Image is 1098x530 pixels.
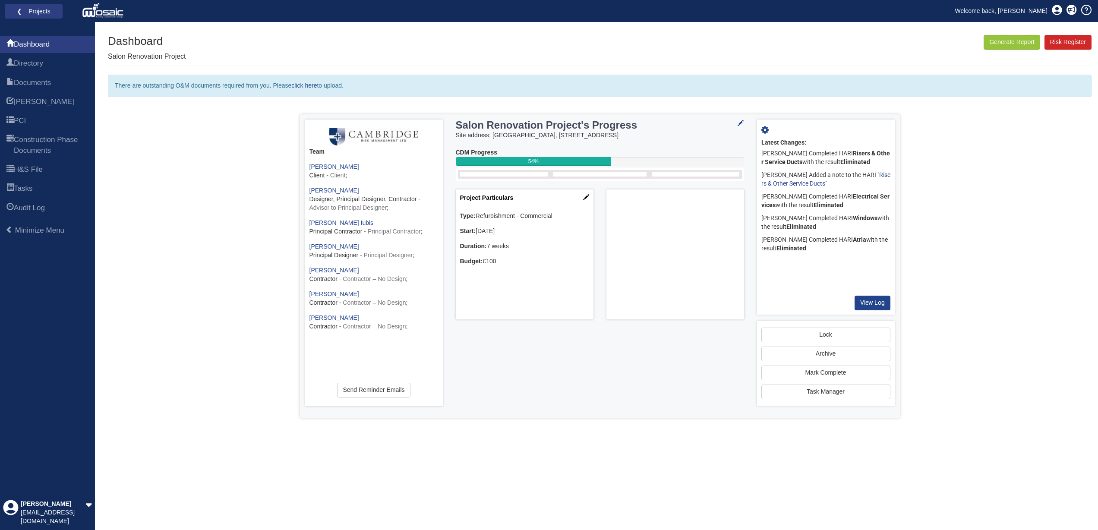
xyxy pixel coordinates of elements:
[309,228,363,235] span: Principal Contractor
[456,148,744,157] div: CDM Progress
[460,243,487,249] b: Duration:
[309,148,439,156] div: Team
[14,135,88,156] span: Construction Phase Documents
[6,135,14,156] span: Construction Phase Documents
[309,243,359,250] a: [PERSON_NAME]
[309,323,338,330] span: Contractor
[761,212,890,233] div: [PERSON_NAME] Completed HARI with the result
[456,131,744,140] div: Site address: [GEOGRAPHIC_DATA], [STREET_ADDRESS]
[853,215,877,221] b: Windows
[309,243,439,260] div: ;
[309,314,439,331] div: ;
[761,328,890,342] a: Lock
[14,78,51,88] span: Documents
[460,227,476,234] b: Start:
[21,500,85,508] div: [PERSON_NAME]
[761,169,890,190] div: [PERSON_NAME] Added a note to the HARI " "
[364,228,421,235] span: - Principal Contractor
[460,258,483,265] b: Budget:
[14,164,43,175] span: H&S File
[339,299,406,306] span: - Contractor – No Design
[761,139,890,147] div: Latest Changes:
[984,35,1040,50] button: Generate Report
[761,233,890,255] div: [PERSON_NAME] Completed HARI with the result
[10,6,57,17] a: ❮ Projects
[360,252,413,259] span: - Principal Designer
[309,290,359,297] a: [PERSON_NAME]
[761,171,890,187] a: Risers & Other Service Ducts
[309,290,439,307] div: ;
[761,193,890,208] b: Electrical Services
[309,314,359,321] a: [PERSON_NAME]
[6,97,14,107] span: HARI
[761,366,890,380] a: Mark Complete
[6,40,14,50] span: Dashboard
[14,183,32,194] span: Tasks
[460,212,589,221] div: Refurbishment - Commercial
[14,203,45,213] span: Audit Log
[6,165,14,175] span: H&S File
[761,147,890,169] div: [PERSON_NAME] Completed HARI with the result
[6,184,14,194] span: Tasks
[840,158,870,165] b: Eliminated
[1044,35,1092,50] a: Risk Register
[309,187,359,194] a: [PERSON_NAME]
[6,116,14,126] span: PCI
[6,203,14,214] span: Audit Log
[949,4,1054,17] a: Welcome back, [PERSON_NAME]
[814,202,843,208] b: Eliminated
[460,194,514,201] a: Project Particulars
[291,82,317,89] a: click here
[309,275,338,282] span: Contractor
[460,257,589,266] div: £100
[14,97,74,107] span: HARI
[14,39,50,50] span: Dashboard
[456,120,694,131] h3: Salon Renovation Project's Progress
[339,323,406,330] span: - Contractor – No Design
[460,242,589,251] div: 7 weeks
[761,347,890,361] button: Archive
[21,508,85,526] div: [EMAIL_ADDRESS][DOMAIN_NAME]
[309,196,417,202] span: Designer, Principal Designer, Contractor
[108,52,186,62] p: Salon Renovation Project
[6,226,13,233] span: Minimize Menu
[309,163,359,170] a: [PERSON_NAME]
[761,150,890,165] b: Risers & Other Service Ducts
[460,227,589,236] div: [DATE]
[309,172,325,179] span: Client
[853,236,866,243] b: Atria
[14,116,26,126] span: PCI
[15,226,64,234] span: Minimize Menu
[309,219,439,236] div: ;
[761,190,890,212] div: [PERSON_NAME] Completed HARI with the result
[309,219,374,226] a: [PERSON_NAME] Iubis
[309,267,359,274] a: [PERSON_NAME]
[309,186,439,212] div: ;
[108,35,186,47] h1: Dashboard
[326,172,345,179] span: - Client
[339,275,406,282] span: - Contractor – No Design
[82,2,126,19] img: logo_white.png
[786,223,816,230] b: Eliminated
[776,245,806,252] b: Eliminated
[309,299,338,306] span: Contractor
[309,266,439,284] div: ;
[329,128,418,145] img: 2Q==
[3,500,19,526] div: Profile
[6,59,14,69] span: Directory
[309,163,439,180] div: ;
[761,385,890,399] a: Task Manager
[855,296,890,310] a: View Log
[456,157,612,166] div: 54%
[337,383,410,397] a: Send Reminder Emails
[309,252,359,259] span: Principal Designer
[606,189,744,319] div: Project Location
[14,58,43,69] span: Directory
[6,78,14,88] span: Documents
[108,75,1092,97] div: There are outstanding O&M documents required from you. Please to upload.
[460,212,476,219] b: Type:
